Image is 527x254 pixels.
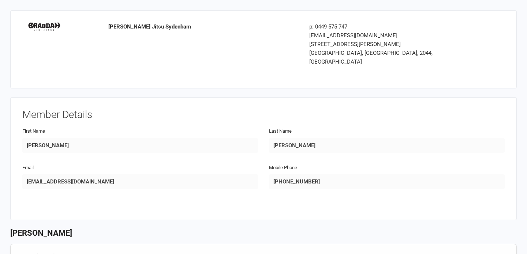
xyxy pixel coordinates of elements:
label: Mobile Phone [269,164,297,172]
div: [STREET_ADDRESS][PERSON_NAME] [309,40,459,49]
h3: [PERSON_NAME] [10,229,517,238]
img: 084f50a7-da8c-45ac-9c99-3a60d69d4d85.png [28,22,61,31]
label: Last Name [269,128,292,135]
div: p: 0449 575 747 [309,22,459,31]
div: [GEOGRAPHIC_DATA], [GEOGRAPHIC_DATA], 2044, [GEOGRAPHIC_DATA] [309,49,459,66]
strong: [PERSON_NAME] Jitsu Sydenham [108,23,191,30]
h3: Member Details [22,109,505,121]
label: Email [22,164,34,172]
div: [EMAIL_ADDRESS][DOMAIN_NAME] [309,31,459,40]
label: First Name [22,128,45,135]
